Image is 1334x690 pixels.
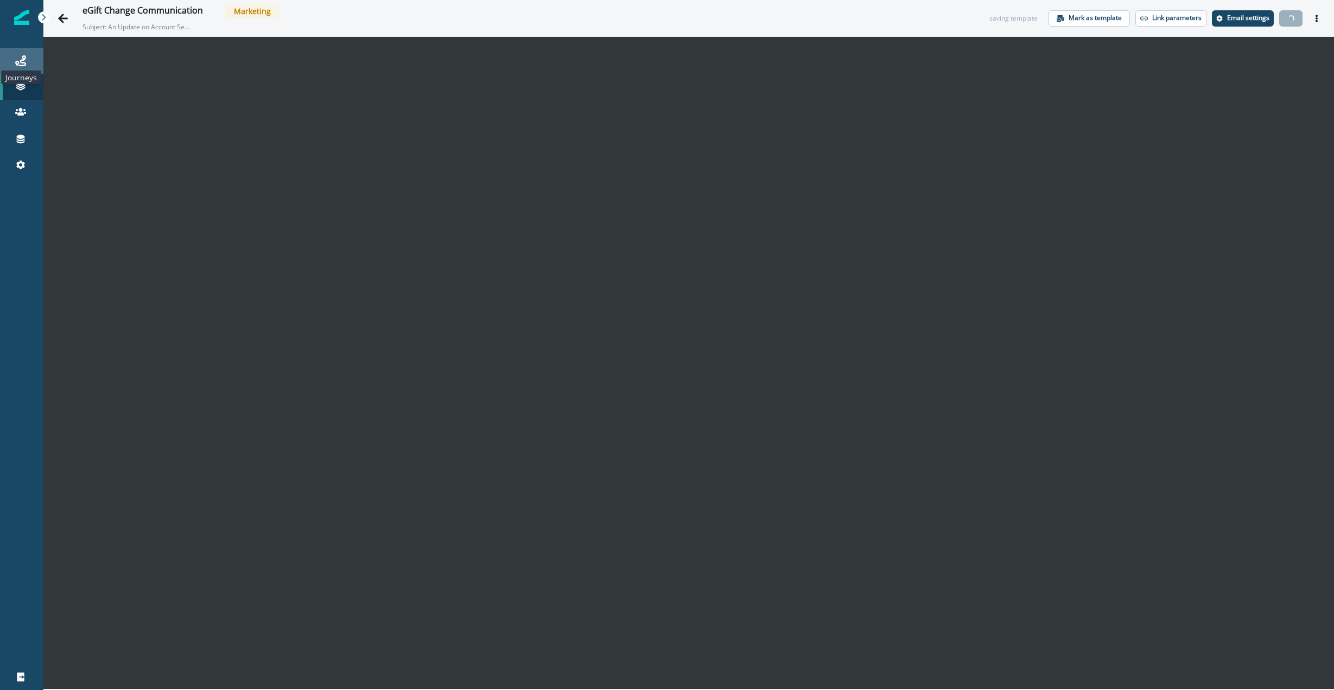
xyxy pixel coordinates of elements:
[82,5,203,17] div: eGift Change Communication
[1135,10,1206,27] button: Link parameters
[1227,14,1269,22] p: Email settings
[1212,10,1274,27] button: Settings
[989,14,1038,23] div: saving template
[225,4,279,18] span: Marketing
[1308,10,1325,27] button: Actions
[52,8,74,29] button: Go back
[1069,14,1122,22] p: Mark as template
[14,10,29,25] img: Inflection
[1049,10,1130,27] button: Mark as template
[1152,14,1202,22] p: Link parameters
[82,18,191,32] p: Subject: An Update on Account Security at [GEOGRAPHIC_DATA]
